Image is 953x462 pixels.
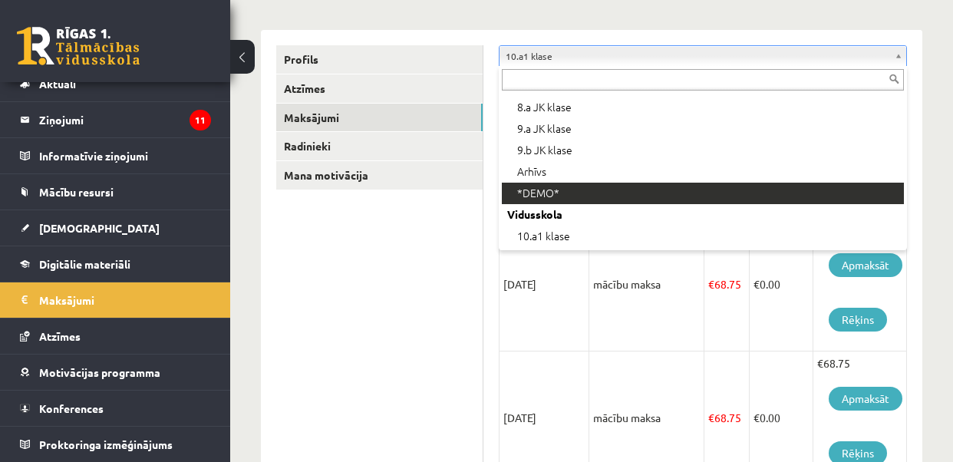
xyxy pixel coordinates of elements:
div: 9.a JK klase [502,118,904,140]
div: 10.a1 klase [502,226,904,247]
div: Vidusskola [502,204,904,226]
div: 9.b JK klase [502,140,904,161]
div: Arhīvs [502,161,904,183]
div: 8.a JK klase [502,97,904,118]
